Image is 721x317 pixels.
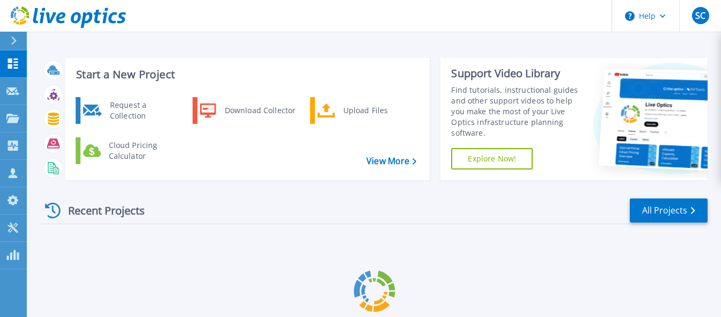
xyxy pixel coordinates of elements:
div: Request a Collection [105,100,183,121]
a: All Projects [630,198,708,223]
div: Download Collector [219,100,300,121]
a: Request a Collection [76,97,186,124]
h3: Start a New Project [76,69,416,80]
span: SC [695,11,705,20]
div: Cloud Pricing Calculator [104,140,183,161]
a: Upload Files [310,97,420,124]
div: Upload Files [338,100,417,121]
div: Recent Projects [41,197,159,224]
a: Download Collector [193,97,303,124]
a: View More [366,156,416,166]
div: Find tutorials, instructional guides and other support videos to help you make the most of your L... [451,85,584,138]
a: Explore Now! [451,148,533,169]
a: Cloud Pricing Calculator [76,137,186,164]
div: Support Video Library [451,67,584,80]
